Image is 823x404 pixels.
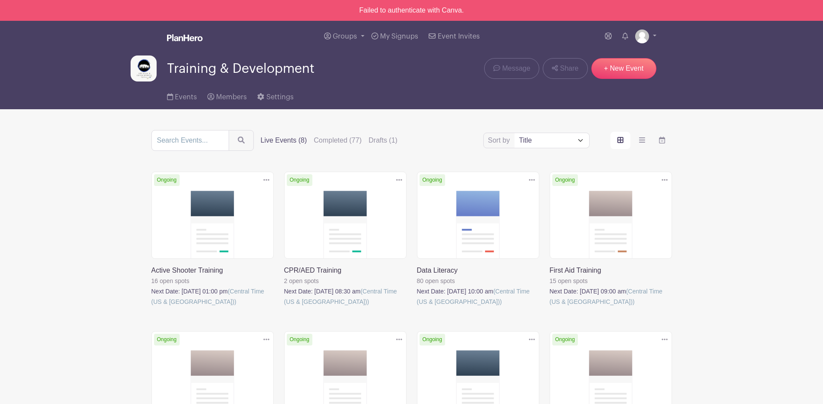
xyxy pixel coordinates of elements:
[257,81,293,109] a: Settings
[216,94,247,101] span: Members
[560,63,579,74] span: Share
[167,34,203,41] img: logo_white-6c42ec7e38ccf1d336a20a19083b03d10ae64f83f12c07503d8b9e83406b4c7d.svg
[610,132,672,149] div: order and view
[488,135,513,146] label: Sort by
[167,62,315,76] span: Training & Development
[175,94,197,101] span: Events
[543,58,587,79] a: Share
[484,58,539,79] a: Message
[380,33,418,40] span: My Signups
[438,33,480,40] span: Event Invites
[167,81,197,109] a: Events
[368,21,422,52] a: My Signups
[502,63,530,74] span: Message
[266,94,294,101] span: Settings
[131,55,157,81] img: T&D%20Logo.jpg
[151,130,229,151] input: Search Events...
[261,135,307,146] label: Live Events (8)
[314,135,361,146] label: Completed (77)
[333,33,357,40] span: Groups
[261,135,398,146] div: filters
[591,58,656,79] a: + New Event
[425,21,483,52] a: Event Invites
[321,21,368,52] a: Groups
[369,135,398,146] label: Drafts (1)
[635,29,649,43] img: default-ce2991bfa6775e67f084385cd625a349d9dcbb7a52a09fb2fda1e96e2d18dcdb.png
[207,81,247,109] a: Members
